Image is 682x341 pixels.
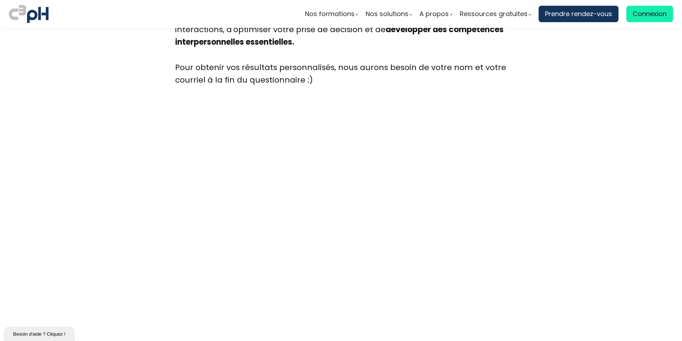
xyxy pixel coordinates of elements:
[9,4,49,24] img: logo C3PH
[626,6,673,22] a: Connexion
[633,9,667,19] span: Connexion
[545,9,612,19] span: Prendre rendez-vous
[539,6,619,22] a: Prendre rendez-vous
[4,325,76,341] iframe: chat widget
[366,9,408,19] span: Nos solutions
[419,9,449,19] span: A propos
[460,9,528,19] span: Ressources gratuites
[305,9,355,19] span: Nos formations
